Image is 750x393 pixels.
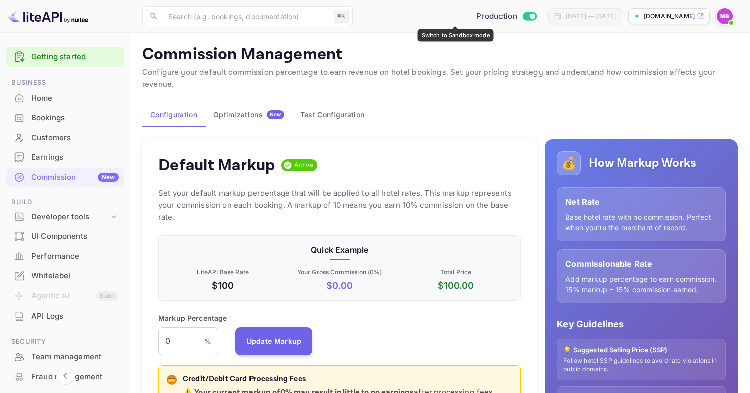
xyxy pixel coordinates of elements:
a: API Logs [6,307,124,325]
div: Whitelabel [6,266,124,286]
span: New [267,111,284,118]
div: Whitelabel [31,270,119,282]
a: UI Components [6,227,124,245]
p: $ 0.00 [283,279,395,292]
div: Team management [31,351,119,363]
a: Getting started [31,51,119,63]
div: Developer tools [31,211,109,223]
button: Test Configuration [292,103,372,127]
p: Total Price [400,268,512,277]
h5: How Markup Works [589,155,696,171]
p: Key Guidelines [557,317,726,331]
div: Team management [6,347,124,367]
div: Switch to Sandbox mode [418,29,494,42]
p: 💳 [168,375,175,384]
span: Business [6,77,124,88]
a: Customers [6,128,124,147]
div: UI Components [31,231,119,242]
a: Team management [6,347,124,366]
div: Bookings [31,112,119,124]
p: Set your default markup percentage that will be applied to all hotel rates. This markup represent... [158,187,521,223]
div: Fraud management [6,367,124,387]
div: Performance [31,251,119,262]
div: CommissionNew [6,168,124,187]
span: Active [290,160,318,170]
div: ⌘K [334,10,349,23]
div: Home [6,89,124,108]
div: Bookings [6,108,124,128]
div: [DATE] — [DATE] [566,12,616,21]
a: Earnings [6,148,124,166]
p: % [204,336,211,346]
a: Fraud management [6,367,124,386]
p: Base hotel rate with no commission. Perfect when you're the merchant of record. [565,212,717,233]
input: Search (e.g. bookings, documentation) [162,6,330,26]
span: Build [6,197,124,208]
p: [DOMAIN_NAME] [644,12,695,21]
div: Home [31,93,119,104]
h4: Default Markup [158,155,275,175]
a: Bookings [6,108,124,127]
div: Earnings [6,148,124,167]
p: Credit/Debit Card Processing Fees [183,374,512,385]
input: 0 [158,327,204,355]
p: $ 100.00 [400,279,512,292]
p: 💰 [561,154,576,172]
button: Configuration [142,103,205,127]
div: Optimizations [213,110,284,119]
p: Commission Management [142,45,738,65]
a: Whitelabel [6,266,124,285]
div: API Logs [31,311,119,322]
a: Performance [6,247,124,265]
div: Fraud management [31,371,119,383]
span: Security [6,336,124,347]
span: Production [476,11,517,22]
button: Update Markup [235,327,313,355]
div: Earnings [31,152,119,163]
div: Developer tools [6,208,124,226]
div: Commission [31,172,119,183]
div: Customers [6,128,124,148]
button: Collapse navigation [56,367,74,385]
p: Commissionable Rate [565,258,717,270]
div: New [98,173,119,182]
img: LiteAPI logo [8,8,88,24]
div: API Logs [6,307,124,326]
p: LiteAPI Base Rate [167,268,279,277]
p: Configure your default commission percentage to earn revenue on hotel bookings. Set your pricing ... [142,67,738,91]
a: CommissionNew [6,168,124,186]
a: Home [6,89,124,107]
div: UI Components [6,227,124,246]
p: Net Rate [565,196,717,208]
p: Markup Percentage [158,313,227,323]
p: 💡 Suggested Selling Price (SSP) [563,345,719,355]
div: Getting started [6,47,124,67]
p: $100 [167,279,279,292]
div: Switch to Sandbox mode [472,11,540,22]
div: Customers [31,132,119,144]
p: Follow hotel SSP guidelines to avoid rate violations in public domains. [563,357,719,374]
p: Quick Example [167,244,512,256]
p: Add markup percentage to earn commission. 15% markup = 15% commission earned. [565,274,717,295]
img: Mehdi Baitach [717,8,733,24]
div: Performance [6,247,124,266]
p: Your Gross Commission ( 0 %) [283,268,395,277]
